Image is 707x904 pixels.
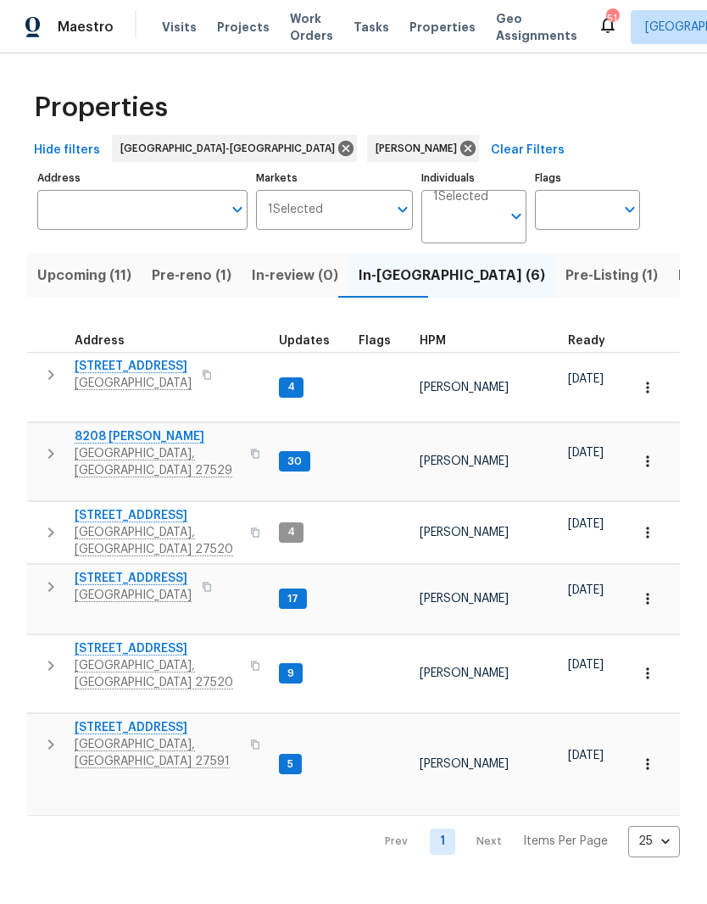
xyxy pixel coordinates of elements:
span: Pre-Listing (1) [565,264,658,287]
span: [GEOGRAPHIC_DATA]-[GEOGRAPHIC_DATA] [120,140,342,157]
p: Items Per Page [523,833,608,850]
span: Hide filters [34,140,100,161]
span: [DATE] [568,447,604,459]
span: Maestro [58,19,114,36]
span: [DATE] [568,659,604,671]
span: [PERSON_NAME] [420,758,509,770]
span: 17 [281,592,305,606]
div: 25 [628,819,680,863]
div: [PERSON_NAME] [367,135,479,162]
div: Earliest renovation start date (first business day after COE or Checkout) [568,335,621,347]
div: 51 [606,10,618,27]
span: 1 Selected [268,203,323,217]
div: [GEOGRAPHIC_DATA]-[GEOGRAPHIC_DATA] [112,135,357,162]
span: 5 [281,757,300,772]
nav: Pagination Navigation [369,826,680,857]
span: Visits [162,19,197,36]
label: Individuals [421,173,526,183]
span: [PERSON_NAME] [420,527,509,538]
span: 1 Selected [433,190,488,204]
span: Upcoming (11) [37,264,131,287]
span: In-review (0) [252,264,338,287]
button: Hide filters [27,135,107,166]
span: [PERSON_NAME] [420,593,509,605]
a: Goto page 1 [430,829,455,855]
span: 4 [281,380,302,394]
span: Properties [34,99,168,116]
span: 9 [281,667,301,681]
span: 30 [281,455,309,469]
label: Address [37,173,248,183]
span: [PERSON_NAME] [420,382,509,393]
span: Geo Assignments [496,10,577,44]
span: [DATE] [568,584,604,596]
span: [DATE] [568,518,604,530]
span: HPM [420,335,446,347]
button: Open [225,198,249,221]
span: In-[GEOGRAPHIC_DATA] (6) [359,264,545,287]
button: Open [618,198,642,221]
label: Markets [256,173,414,183]
span: Address [75,335,125,347]
span: [PERSON_NAME] [376,140,464,157]
span: 4 [281,525,302,539]
span: Clear Filters [491,140,565,161]
span: Properties [409,19,476,36]
label: Flags [535,173,640,183]
button: Open [391,198,415,221]
span: Ready [568,335,605,347]
button: Open [504,204,528,228]
span: [PERSON_NAME] [420,667,509,679]
span: Pre-reno (1) [152,264,231,287]
span: [PERSON_NAME] [420,455,509,467]
span: Flags [359,335,391,347]
button: Clear Filters [484,135,571,166]
span: [DATE] [568,750,604,762]
span: Projects [217,19,270,36]
span: Work Orders [290,10,333,44]
span: [DATE] [568,373,604,385]
span: Updates [279,335,330,347]
span: Tasks [353,21,389,33]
